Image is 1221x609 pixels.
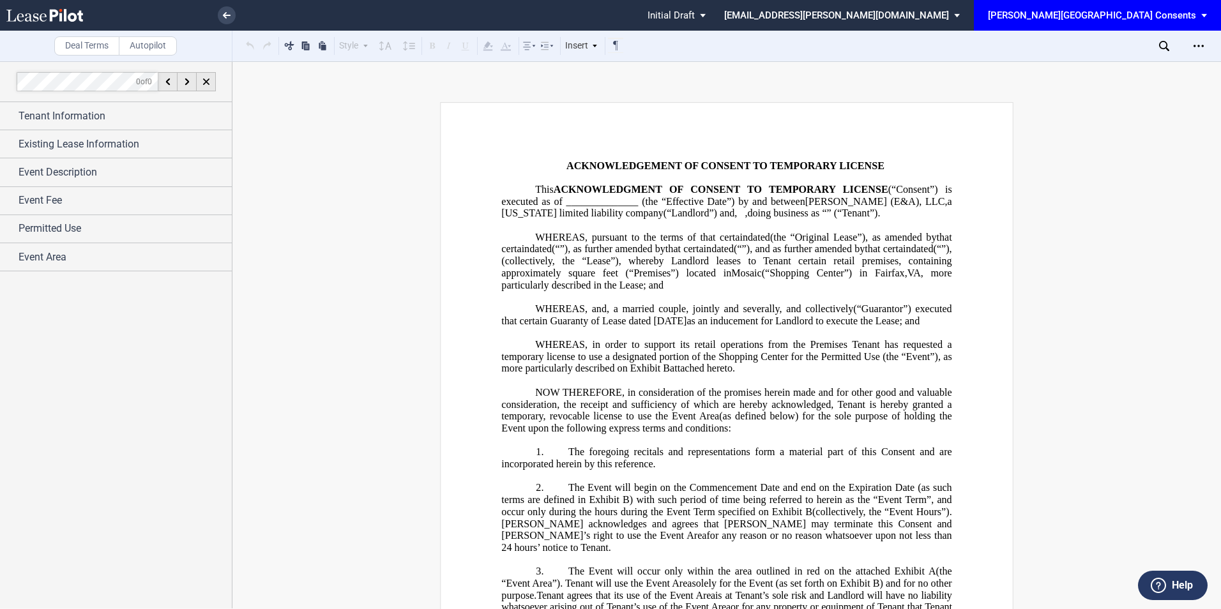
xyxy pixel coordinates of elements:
[501,410,954,433] span: (as defined below) for the sole purpose of holding the Event upon the following express terms and...
[136,77,140,86] span: 0
[535,231,748,243] span: WHEREAS, pursuant to the terms of that certain
[536,589,715,601] span: Tenant agrees that its use of the Event Area
[554,184,888,195] span: ACKNOWLEDGMENT OF CONSENT TO TEMPORARY LICENSE
[514,542,610,553] span: hours’ notice to Tenant.
[663,363,670,374] a: B
[805,506,812,518] a: B
[608,38,623,53] button: Toggle Control Characters
[19,165,97,180] span: Event Description
[568,243,665,255] span: , as further amended by
[563,38,600,54] div: Insert
[501,387,954,422] span: NOW THEREFORE, in consideration of the promises herein made and for other good and valuable consi...
[988,10,1196,21] div: [PERSON_NAME][GEOGRAPHIC_DATA] Consents
[501,231,954,254] span: that certain dated (“ ”)
[552,578,561,589] span: ”)
[734,207,737,219] span: ,
[929,566,936,577] a: A
[905,267,907,279] span: ,
[731,267,761,279] span: Mosaic
[827,207,838,219] span: ” (
[664,207,734,219] span: (“Landlord”) and
[282,38,297,53] button: Cut
[837,207,880,219] span: “Tenant”).
[865,243,949,255] span: that certain dated (“ ”)
[648,10,695,21] span: Initial Draft
[745,207,747,219] span: ,
[750,243,865,255] span: , and as further amended by
[19,193,62,208] span: Event Fee
[686,303,853,315] span: , jointly and severally, and collectively
[559,207,664,219] span: limited liability company
[536,482,543,493] span: 2.
[535,184,554,195] span: This
[501,184,954,207] span: (“Consent”) is executed as of ______________ (the “Effective Date”) by and between
[54,36,119,56] label: Deal Terms
[119,36,177,56] label: Autopilot
[560,578,692,589] span: . Tenant will use the Event Area
[770,231,937,243] span: (the “Original Lease”), as amended by
[136,77,152,86] span: of
[501,255,954,278] span: , whereby Landlord leases to Tenant certain retail premises, containing approximately
[623,494,630,506] a: B
[536,566,543,577] span: 3.
[298,38,314,53] button: Copy
[748,207,827,219] span: doing business as “
[665,243,750,255] span: that certain dated (“ ”)
[19,137,139,152] span: Existing Lease Information
[536,446,543,458] span: 1.
[805,195,945,207] span: [PERSON_NAME] (E&A), LLC
[762,267,868,279] span: (“Shopping Center”) in
[568,566,925,577] span: The Event will occur only within the area outlined in red on the attached Exhibit
[535,303,588,315] span: WHEREAS,
[501,530,954,553] span: for any reason or no reason whatsoever upon not less than 24
[19,221,81,236] span: Permitted Use
[944,195,947,207] span: ,
[148,77,152,86] span: 0
[748,231,770,243] span: dated
[907,267,921,279] span: VA
[501,267,954,290] span: , more particularly described in the Lease; and
[592,303,686,315] span: and , a married couple
[501,303,954,326] span: (“Guarantor”) executed that certain Guaranty of Lease dated [DATE]
[501,566,954,589] span: (the “Event Area
[501,494,954,517] span: ) with such period of time being referred to herein as the “Event Term”, and occur only during th...
[501,506,954,541] span: (collectively, the “Event Hours”). [PERSON_NAME] acknowledges and agrees that [PERSON_NAME] may t...
[19,109,105,124] span: Tenant Information
[1188,36,1209,56] div: Open Lease options menu
[501,207,556,219] span: [US_STATE]
[19,250,66,265] span: Event Area
[670,363,735,374] span: attached hereto.
[875,267,905,279] span: Fairfax
[501,446,954,469] span: The foregoing recitals and representations form a material part of this Consent and are incorpora...
[1172,577,1193,594] label: Help
[501,243,954,266] span: , (collectively, the “Lease”)
[692,578,870,589] span: solely for the Event (as set forth on Exhibit
[948,195,952,207] span: a
[1138,571,1208,600] button: Help
[686,315,920,326] span: as an inducement for Landlord to execute the Lease; and
[501,482,954,505] span: The Event will begin on the Commencement Date and end on the Expiration Date (as such terms are d...
[873,578,880,589] a: B
[568,267,731,279] span: square feet (“Premises”) located in
[501,578,954,601] span: ) and for no other purpose.
[501,339,954,374] span: WHEREAS, in order to support its retail operations from the Premises Tenant has requested a tempo...
[315,38,330,53] button: Paste
[566,160,884,171] span: ACKNOWLEDGEMENT OF CONSENT TO TEMPORARY LICENSE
